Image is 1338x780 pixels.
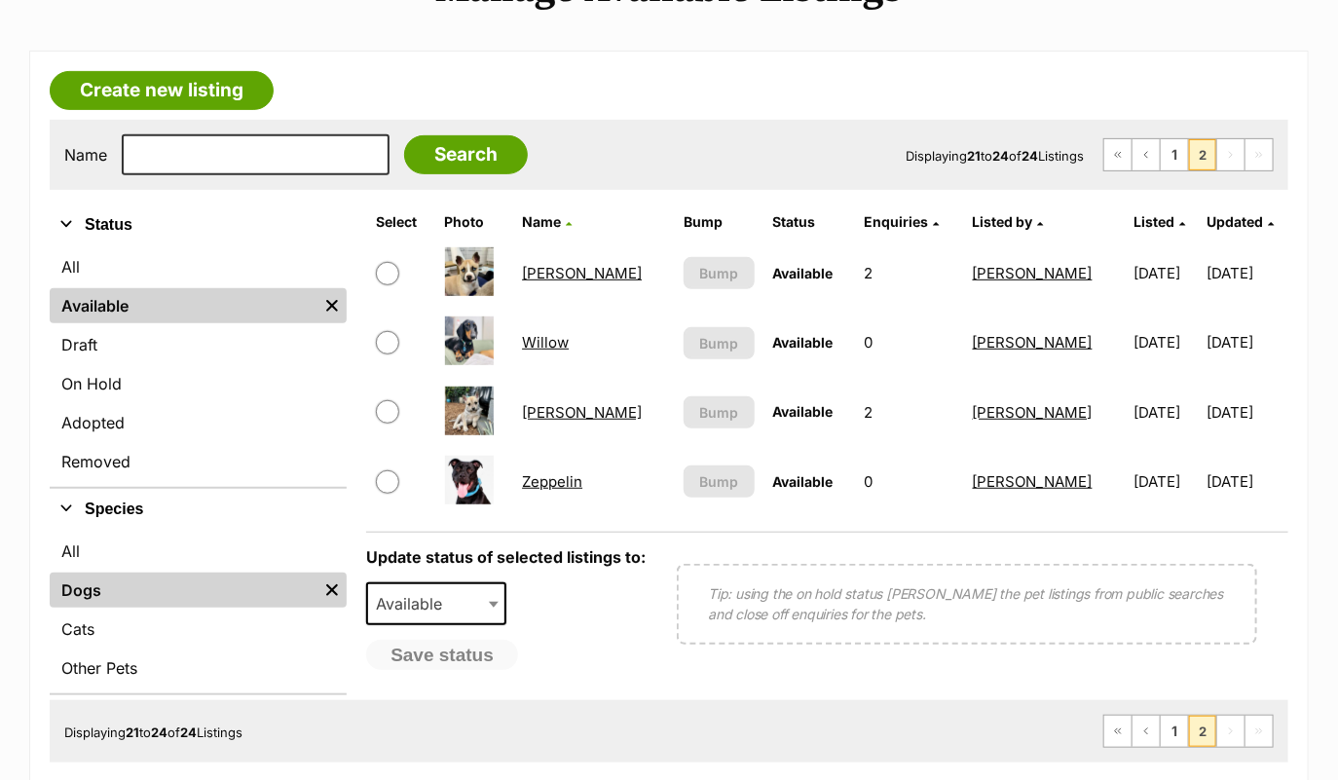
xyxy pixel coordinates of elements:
span: Listed by [973,213,1033,230]
p: Tip: using the on hold status [PERSON_NAME] the pet listings from public searches and close off e... [708,583,1226,624]
span: Bump [700,333,739,353]
a: All [50,249,347,284]
td: 2 [856,240,963,307]
label: Update status of selected listings to: [366,547,646,567]
span: Bump [700,471,739,492]
a: Removed [50,444,347,479]
button: Status [50,212,347,238]
label: Name [64,146,107,164]
span: translation missing: en.admin.listings.index.attributes.enquiries [864,213,928,230]
strong: 21 [967,148,981,164]
strong: 24 [151,724,167,740]
button: Bump [684,465,755,498]
a: Draft [50,327,347,362]
a: Page 1 [1161,716,1188,747]
td: [DATE] [1126,379,1205,446]
td: 0 [856,309,963,376]
a: [PERSON_NAME] [973,333,1093,352]
a: Cats [50,612,347,647]
a: Previous page [1133,716,1160,747]
span: Available [772,334,833,351]
th: Select [368,206,434,238]
span: Displaying to of Listings [64,724,242,740]
a: Dogs [50,573,317,608]
a: Listed [1134,213,1185,230]
button: Bump [684,257,755,289]
a: Zeppelin [522,472,582,491]
a: All [50,534,347,569]
span: Next page [1217,716,1245,747]
th: Status [764,206,854,238]
nav: Pagination [1103,138,1274,171]
button: Bump [684,327,755,359]
a: [PERSON_NAME] [973,403,1093,422]
a: Name [522,213,572,230]
a: On Hold [50,366,347,401]
td: [DATE] [1208,309,1286,376]
td: 0 [856,448,963,515]
a: Willow [522,333,569,352]
div: Species [50,530,347,693]
span: Bump [700,263,739,283]
a: First page [1104,716,1132,747]
span: Available [772,265,833,281]
button: Save status [366,640,518,671]
td: [DATE] [1208,240,1286,307]
a: First page [1104,139,1132,170]
td: [DATE] [1208,448,1286,515]
td: [DATE] [1208,379,1286,446]
a: [PERSON_NAME] [522,403,642,422]
button: Bump [684,396,755,428]
span: Last page [1245,139,1273,170]
a: [PERSON_NAME] [973,264,1093,282]
div: Status [50,245,347,487]
strong: 24 [1022,148,1038,164]
span: Available [368,590,462,617]
span: Name [522,213,561,230]
a: Enquiries [864,213,939,230]
span: Page 2 [1189,139,1216,170]
a: Remove filter [317,573,347,608]
a: Page 1 [1161,139,1188,170]
nav: Pagination [1103,715,1274,748]
button: Species [50,497,347,522]
strong: 24 [992,148,1009,164]
span: Last page [1245,716,1273,747]
a: [PERSON_NAME] [973,472,1093,491]
span: Available [366,582,506,625]
td: [DATE] [1126,309,1205,376]
a: [PERSON_NAME] [522,264,642,282]
span: Bump [700,402,739,423]
span: Listed [1134,213,1174,230]
th: Bump [676,206,762,238]
span: Available [772,403,833,420]
strong: 24 [180,724,197,740]
a: Create new listing [50,71,274,110]
span: Displaying to of Listings [906,148,1084,164]
a: Listed by [973,213,1044,230]
a: Available [50,288,317,323]
strong: 21 [126,724,139,740]
a: Adopted [50,405,347,440]
span: Available [772,473,833,490]
a: Other Pets [50,650,347,686]
a: Remove filter [317,288,347,323]
span: Updated [1208,213,1264,230]
td: [DATE] [1126,240,1205,307]
a: Updated [1208,213,1275,230]
span: Page 2 [1189,716,1216,747]
td: 2 [856,379,963,446]
input: Search [404,135,528,174]
a: Previous page [1133,139,1160,170]
th: Photo [437,206,513,238]
td: [DATE] [1126,448,1205,515]
span: Next page [1217,139,1245,170]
